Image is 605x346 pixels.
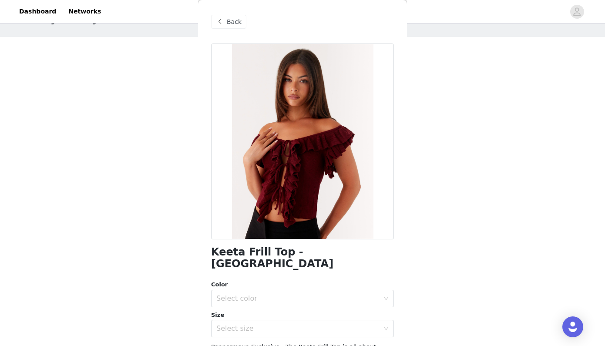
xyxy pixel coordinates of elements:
div: avatar [573,5,581,19]
h1: Keeta Frill Top - [GEOGRAPHIC_DATA] [211,246,394,270]
a: Dashboard [14,2,61,21]
span: Back [227,17,242,27]
a: Networks [63,2,106,21]
div: Select size [216,324,379,333]
div: Color [211,280,394,289]
i: icon: down [383,296,389,302]
div: Select color [216,294,379,303]
div: Size [211,311,394,319]
div: Open Intercom Messenger [562,316,583,337]
i: icon: down [383,326,389,332]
